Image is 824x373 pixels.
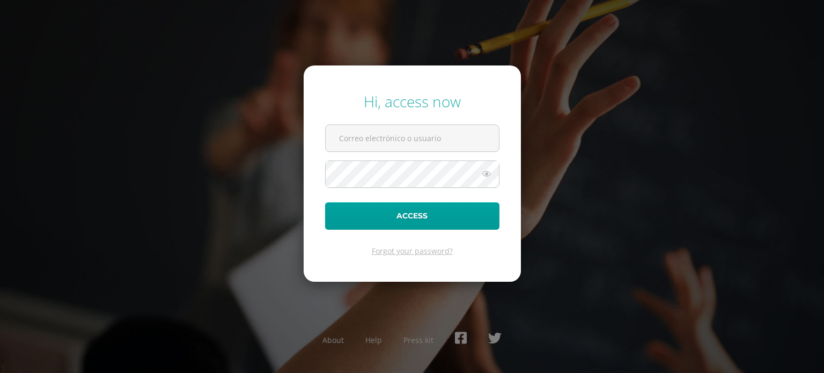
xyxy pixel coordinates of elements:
button: Access [325,202,499,230]
div: Hi, access now [325,91,499,112]
a: About [322,335,344,345]
a: Forgot your password? [372,246,453,256]
a: Help [365,335,382,345]
input: Correo electrónico o usuario [326,125,499,151]
a: Press kit [403,335,433,345]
